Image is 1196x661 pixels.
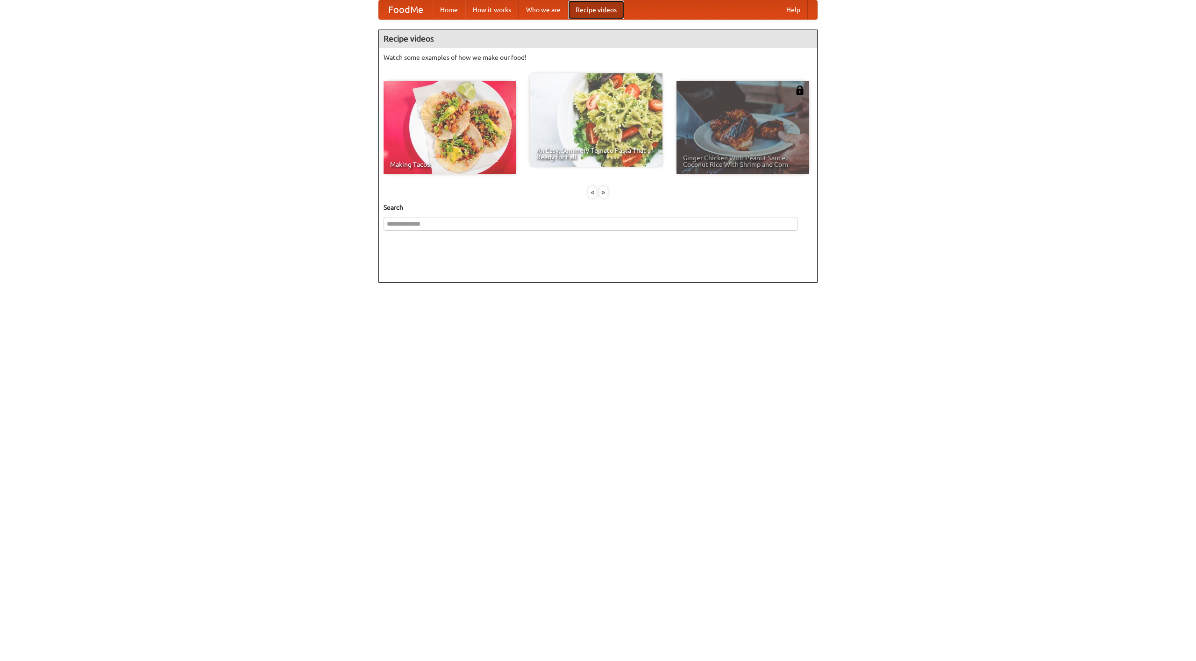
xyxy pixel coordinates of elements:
p: Watch some examples of how we make our food! [384,53,812,62]
a: Recipe videos [568,0,624,19]
h4: Recipe videos [379,29,817,48]
a: FoodMe [379,0,433,19]
a: Help [779,0,808,19]
div: » [599,186,608,198]
a: An Easy, Summery Tomato Pasta That's Ready for Fall [530,73,662,167]
a: How it works [465,0,519,19]
a: Home [433,0,465,19]
img: 483408.png [795,85,804,95]
span: Making Tacos [390,161,510,168]
h5: Search [384,203,812,212]
a: Making Tacos [384,81,516,174]
span: An Easy, Summery Tomato Pasta That's Ready for Fall [536,147,656,160]
a: Who we are [519,0,568,19]
div: « [588,186,597,198]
